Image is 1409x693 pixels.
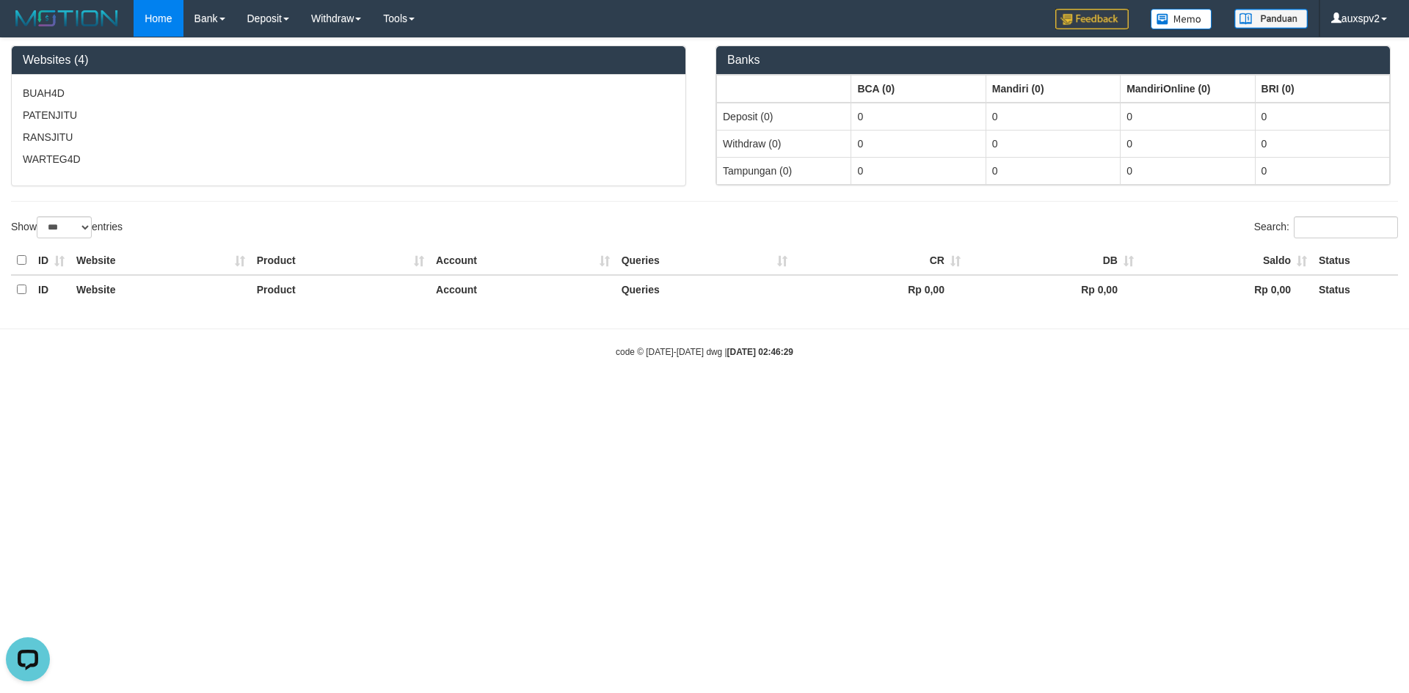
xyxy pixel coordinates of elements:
select: Showentries [37,216,92,238]
th: Queries [616,275,793,304]
th: Rp 0,00 [1140,275,1313,304]
td: 0 [986,157,1120,184]
td: 0 [851,157,986,184]
th: Status [1313,246,1398,275]
th: Product [251,275,430,304]
p: RANSJITU [23,130,674,144]
th: Website [70,246,251,275]
th: CR [793,246,966,275]
th: DB [966,246,1140,275]
td: 0 [1255,157,1389,184]
th: Account [430,246,616,275]
th: Saldo [1140,246,1313,275]
p: WARTEG4D [23,152,674,166]
td: 0 [986,130,1120,157]
th: Website [70,275,251,304]
img: panduan.png [1234,9,1308,29]
th: Group: activate to sort column ascending [851,75,986,103]
td: 0 [1255,130,1389,157]
img: Button%20Memo.svg [1151,9,1212,29]
th: Group: activate to sort column ascending [1121,75,1255,103]
td: 0 [1121,157,1255,184]
th: ID [32,246,70,275]
img: MOTION_logo.png [11,7,123,29]
p: BUAH4D [23,86,674,100]
th: Product [251,246,430,275]
h3: Banks [727,54,1379,67]
td: Deposit (0) [717,103,851,131]
button: Open LiveChat chat widget [6,6,50,50]
strong: [DATE] 02:46:29 [727,347,793,357]
input: Search: [1294,216,1398,238]
td: 0 [1121,130,1255,157]
td: 0 [986,103,1120,131]
td: 0 [1255,103,1389,131]
th: Rp 0,00 [966,275,1140,304]
th: Group: activate to sort column ascending [717,75,851,103]
small: code © [DATE]-[DATE] dwg | [616,347,793,357]
td: Withdraw (0) [717,130,851,157]
label: Show entries [11,216,123,238]
th: Account [430,275,616,304]
th: Group: activate to sort column ascending [986,75,1120,103]
h3: Websites (4) [23,54,674,67]
th: Group: activate to sort column ascending [1255,75,1389,103]
td: 0 [851,103,986,131]
th: Status [1313,275,1398,304]
p: PATENJITU [23,108,674,122]
img: Feedback.jpg [1055,9,1129,29]
td: 0 [1121,103,1255,131]
th: ID [32,275,70,304]
td: 0 [851,130,986,157]
td: Tampungan (0) [717,157,851,184]
th: Queries [616,246,793,275]
label: Search: [1254,216,1398,238]
th: Rp 0,00 [793,275,966,304]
